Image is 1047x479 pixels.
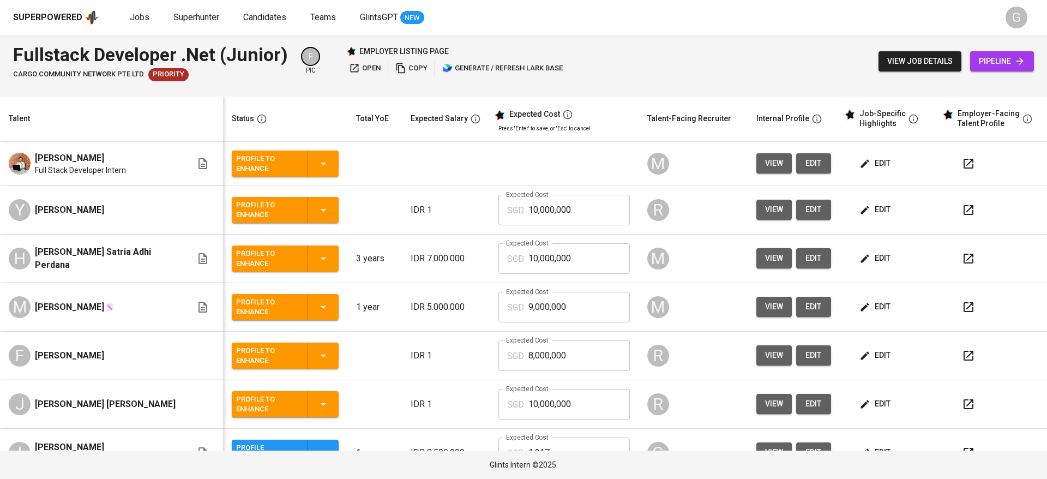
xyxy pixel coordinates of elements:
img: magic_wand.svg [105,303,114,312]
div: Employer-Facing Talent Profile [958,109,1020,128]
div: Talent [9,112,30,125]
div: Y [9,199,31,221]
button: edit [796,248,831,268]
p: SGD [507,447,524,460]
span: edit [805,203,822,217]
img: Glints Star [346,46,356,56]
div: R [647,393,669,415]
span: [PERSON_NAME] [PERSON_NAME] [35,398,176,411]
a: Jobs [130,11,152,25]
span: edit [862,300,890,314]
button: Profile to Enhance [232,343,339,369]
p: SGD [507,204,524,217]
span: view [765,397,783,411]
img: glints_star.svg [494,110,505,121]
button: view [756,345,792,366]
div: F [301,47,320,66]
p: IDR 8.500.000 [411,446,481,459]
div: M [647,153,669,175]
span: edit [862,203,890,217]
span: view [765,157,783,170]
button: lark generate / refresh lark base [440,60,565,77]
button: edit [857,200,895,220]
p: 1 year [356,446,393,459]
button: copy [393,60,430,77]
span: [PERSON_NAME] [35,203,104,217]
div: Profile to Enhance [236,247,299,271]
p: IDR 5.000.000 [411,301,481,314]
span: view [765,203,783,217]
span: pipeline [979,55,1025,68]
p: IDR 1 [411,349,481,362]
button: Profile to Enhance [232,197,339,223]
div: M [9,296,31,318]
span: edit [862,397,890,411]
button: edit [857,442,895,463]
img: lark [442,63,453,74]
span: edit [805,252,822,265]
div: Profile to Enhance [236,152,299,176]
span: Priority [148,69,189,80]
a: GlintsGPT NEW [360,11,424,25]
span: edit [862,446,890,459]
button: edit [857,153,895,173]
span: Candidates [243,12,286,22]
button: edit [857,345,895,366]
div: F [9,345,31,367]
img: app logo [85,9,99,26]
button: view [756,200,792,220]
a: Teams [310,11,338,25]
span: view [765,349,783,362]
a: Superpoweredapp logo [13,9,99,26]
span: edit [805,446,822,459]
p: SGD [507,350,524,363]
div: R [647,199,669,221]
button: edit [796,297,831,317]
p: employer listing page [359,46,449,57]
p: SGD [507,398,524,411]
div: Profile to Enhance [236,198,299,222]
span: Superhunter [173,12,219,22]
span: copy [395,62,428,75]
span: Jobs [130,12,149,22]
button: Profile to Enhance [232,246,339,272]
button: Profile to Enhance [232,151,339,177]
button: edit [857,248,895,268]
div: Expected Cost [509,110,560,119]
div: Status [232,112,254,125]
button: edit [796,394,831,414]
div: Total YoE [356,112,389,125]
div: Talent-Facing Recruiter [647,112,731,125]
a: Superhunter [173,11,221,25]
a: pipeline [970,51,1034,71]
div: Profile Enhanced [236,441,299,465]
span: view [765,446,783,459]
button: edit [796,345,831,366]
div: G [647,442,669,464]
span: NEW [400,13,424,23]
p: IDR 7.000.000 [411,252,481,265]
button: edit [857,297,895,317]
div: Profile to Enhance [236,344,299,368]
div: Job-Specific Highlights [859,109,906,128]
button: edit [796,200,831,220]
span: [PERSON_NAME] [35,152,104,165]
span: edit [805,397,822,411]
img: glints_star.svg [942,109,953,120]
button: view [756,394,792,414]
div: Fullstack Developer .Net (Junior) [13,41,288,68]
button: view job details [878,51,961,71]
div: New Job received from Demand Team [148,68,189,81]
span: edit [805,157,822,170]
div: G [1006,7,1027,28]
span: edit [862,252,890,265]
button: edit [796,153,831,173]
div: I [9,442,31,464]
button: view [756,153,792,173]
div: H [9,248,31,270]
p: SGD [507,253,524,266]
a: Candidates [243,11,288,25]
